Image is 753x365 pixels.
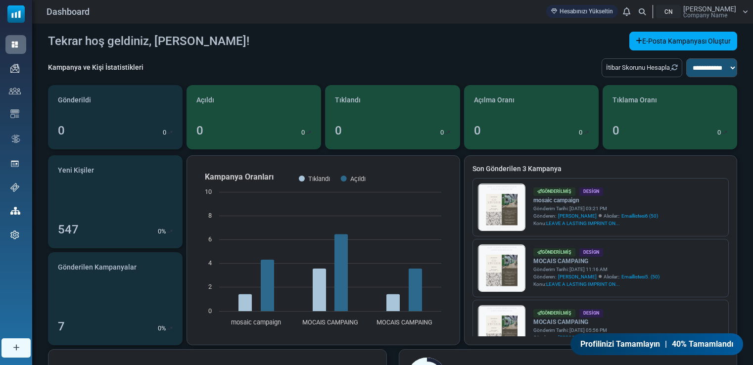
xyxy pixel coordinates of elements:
[205,172,274,182] text: Kampanya Oranları
[570,333,743,355] a: Profilinizi Tamamlayın | 40% Tamamlandı
[602,58,682,77] div: İtibar Skorunu Hesapla
[533,318,657,326] a: MOCAIS CAMPAING
[440,128,444,137] p: 0
[10,159,19,168] img: landing_pages.svg
[158,323,173,333] div: %
[579,187,603,196] div: Design
[533,248,575,257] div: Gönderilmiş
[10,133,21,144] img: workflow.svg
[208,235,212,243] text: 6
[665,338,667,350] span: |
[158,227,161,236] p: 0
[533,220,658,227] div: Konu:
[195,164,451,337] svg: Kampanya Oranları
[47,5,90,18] span: Dashboard
[48,62,143,73] div: Kampanya ve Kişi İstatistikleri
[533,187,575,196] div: Gönderilmiş
[58,318,65,335] div: 7
[158,227,173,236] div: %
[48,155,183,248] a: Yeni Kişiler 547 0%
[629,32,737,50] a: E-Posta Kampanyası Oluştur
[335,122,342,139] div: 0
[208,259,212,267] text: 4
[472,164,729,174] a: Son Gönderilen 3 Kampanya
[533,266,659,273] div: Gönderim Tarihi: [DATE] 11:16 AM
[58,165,94,176] span: Yeni Kişiler
[579,128,582,137] p: 0
[196,122,203,139] div: 0
[163,128,166,137] p: 0
[158,323,161,333] p: 0
[376,319,432,326] text: MOCAIS CAMPAING
[208,307,212,315] text: 0
[533,212,658,220] div: Gönderen: Alıcılar::
[533,205,658,212] div: Gönderim Tarihi: [DATE] 03:21 PM
[683,5,736,12] span: [PERSON_NAME]
[579,248,603,257] div: Design
[656,5,681,18] div: CN
[533,257,659,266] a: MOCAIS CAMPAING
[205,188,212,195] text: 10
[717,128,721,137] p: 0
[10,40,19,49] img: dashboard-icon-active.svg
[232,319,282,326] text: mosaic campaign
[533,334,657,341] div: Gönderen: Alıcılar::
[558,273,597,280] span: [PERSON_NAME]
[58,122,65,139] div: 0
[621,273,659,280] a: Emaillistesi5. (50)
[208,212,212,219] text: 8
[10,183,19,192] img: support-icon.svg
[612,122,619,139] div: 0
[9,88,21,94] img: contacts-icon.svg
[612,95,657,105] span: Tıklama Oranı
[350,175,366,182] text: Açıldı
[580,338,660,350] span: Profilinizi Tamamlayın
[58,95,91,105] span: Gönderildi
[533,326,657,334] div: Gönderim Tarihi: [DATE] 05:56 PM
[10,109,19,118] img: email-templates-icon.svg
[196,95,214,105] span: Açıldı
[308,175,330,182] text: Tıklandı
[7,5,25,23] img: mailsoftly_icon_blue_white.svg
[48,34,249,48] h4: Tekrar hoş geldiniz, [PERSON_NAME]!
[533,196,658,205] a: mosaic campaign
[533,309,575,318] div: Gönderilmiş
[10,64,19,73] img: campaigns-icon.png
[533,280,659,288] div: Konu:
[670,64,678,71] a: Refresh Stats
[301,128,305,137] p: 0
[474,95,515,105] span: Açılma Oranı
[533,273,659,280] div: Gönderen: Alıcılar::
[558,334,597,341] span: [PERSON_NAME]
[474,122,481,139] div: 0
[621,212,658,220] a: Emaillistesi6 (50)
[683,12,727,18] span: Company Name
[58,262,137,273] span: Gönderilen Kampanyalar
[335,95,361,105] span: Tıklandı
[558,212,597,220] span: [PERSON_NAME]
[58,221,79,238] div: 547
[208,283,212,290] text: 2
[672,338,733,350] span: 40% Tamamlandı
[10,230,19,239] img: settings-icon.svg
[546,221,620,226] span: LEAVE A LASTING IMPRINT ON...
[579,309,603,318] div: Design
[656,5,748,18] a: CN [PERSON_NAME] Company Name
[546,281,620,287] span: LEAVE A LASTING IMPRINT ON...
[302,319,358,326] text: MOCAIS CAMPAING
[546,5,618,18] a: Hesabınızı Yükseltin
